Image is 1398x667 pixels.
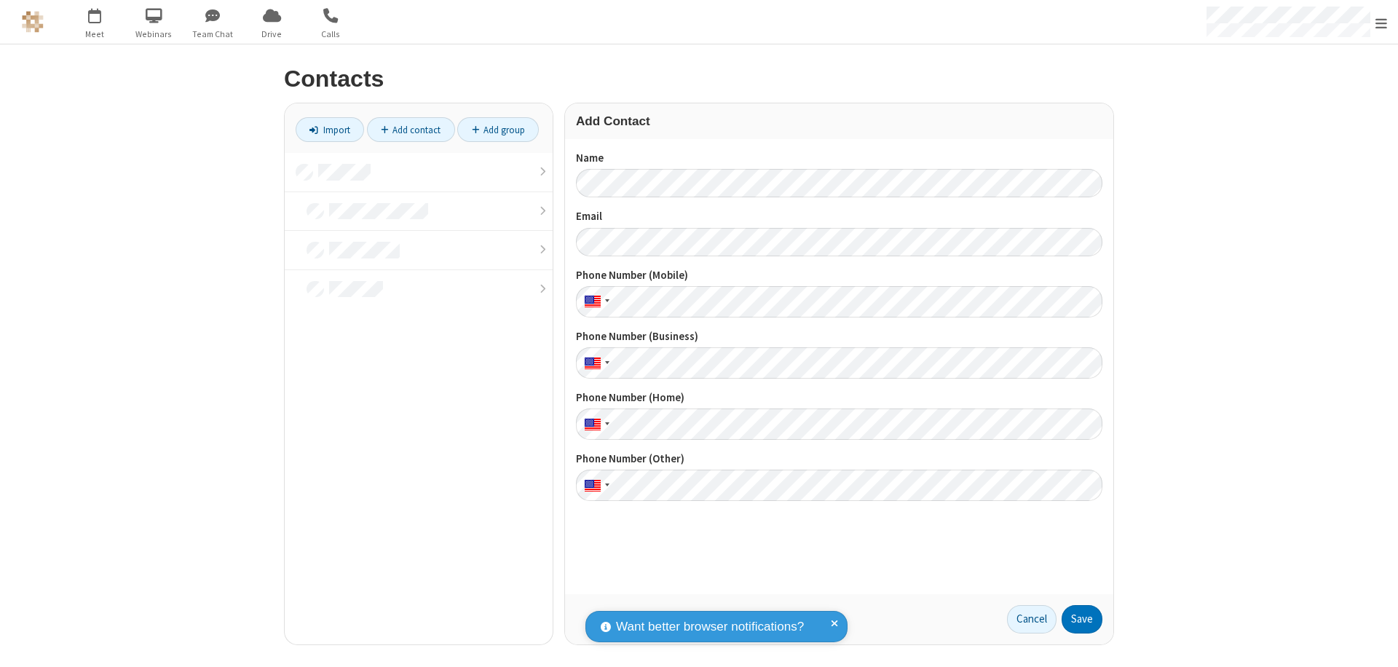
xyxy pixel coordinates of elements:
label: Phone Number (Home) [576,390,1102,406]
label: Email [576,208,1102,225]
span: Want better browser notifications? [616,617,804,636]
a: Cancel [1007,605,1057,634]
h3: Add Contact [576,114,1102,128]
span: Team Chat [186,28,240,41]
button: Save [1062,605,1102,634]
div: United States: + 1 [576,286,614,317]
a: Add contact [367,117,455,142]
img: QA Selenium DO NOT DELETE OR CHANGE [22,11,44,33]
label: Phone Number (Mobile) [576,267,1102,284]
span: Meet [68,28,122,41]
span: Webinars [127,28,181,41]
div: United States: + 1 [576,409,614,440]
span: Drive [245,28,299,41]
span: Calls [304,28,358,41]
a: Add group [457,117,539,142]
div: United States: + 1 [576,470,614,501]
a: Import [296,117,364,142]
div: United States: + 1 [576,347,614,379]
label: Phone Number (Other) [576,451,1102,467]
label: Name [576,150,1102,167]
label: Phone Number (Business) [576,328,1102,345]
h2: Contacts [284,66,1114,92]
